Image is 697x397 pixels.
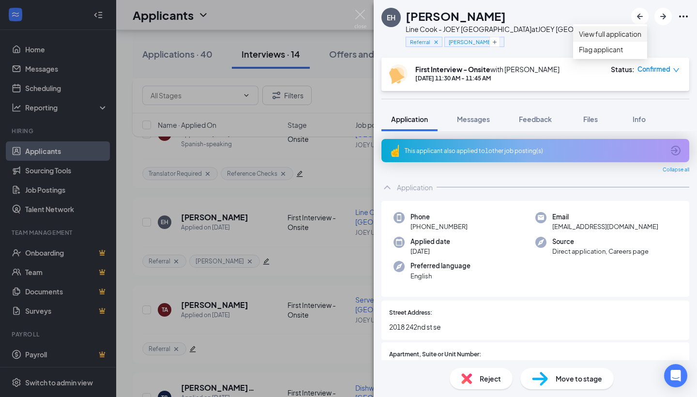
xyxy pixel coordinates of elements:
span: Collapse all [663,166,689,174]
div: [DATE] 11:30 AM - 11:45 AM [415,74,560,82]
svg: ArrowLeftNew [634,11,646,22]
button: Plus [489,37,500,47]
span: Files [583,115,598,123]
span: Direct application, Careers page [552,246,649,256]
div: This applicant also applied to 1 other job posting(s) [405,147,664,155]
span: 2018 242nd st se [389,321,682,332]
span: [PERSON_NAME] [449,38,492,46]
div: Line Cook - JOEY [GEOGRAPHIC_DATA] at JOEY [GEOGRAPHIC_DATA] [406,24,626,34]
span: [DATE] [410,246,450,256]
span: English [410,271,470,281]
span: Street Address: [389,308,432,318]
h1: [PERSON_NAME] [406,8,506,24]
div: Application [397,183,433,192]
span: Reject [480,373,501,384]
b: First Interview - Onsite [415,65,490,74]
span: Source [552,237,649,246]
span: Preferred language [410,261,470,271]
svg: ArrowCircle [670,145,682,156]
span: Applied date [410,237,450,246]
span: Referral [410,38,430,46]
div: EH [387,13,395,22]
span: Email [552,212,658,222]
span: down [673,67,680,74]
div: with [PERSON_NAME] [415,64,560,74]
span: [PHONE_NUMBER] [410,222,468,231]
span: Application [391,115,428,123]
svg: Ellipses [678,11,689,22]
span: Confirmed [637,64,670,74]
svg: Cross [433,39,439,46]
svg: Plus [492,39,498,45]
span: Phone [410,212,468,222]
div: Status : [611,64,635,74]
span: Apartment, Suite or Unit Number: [389,350,481,359]
a: View full application [579,29,641,39]
span: Info [633,115,646,123]
span: Feedback [519,115,552,123]
svg: ArrowRight [657,11,669,22]
span: [EMAIL_ADDRESS][DOMAIN_NAME] [552,222,658,231]
span: Messages [457,115,490,123]
button: ArrowLeftNew [631,8,649,25]
div: Open Intercom Messenger [664,364,687,387]
svg: ChevronUp [381,182,393,193]
button: ArrowRight [654,8,672,25]
span: Move to stage [556,373,602,384]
